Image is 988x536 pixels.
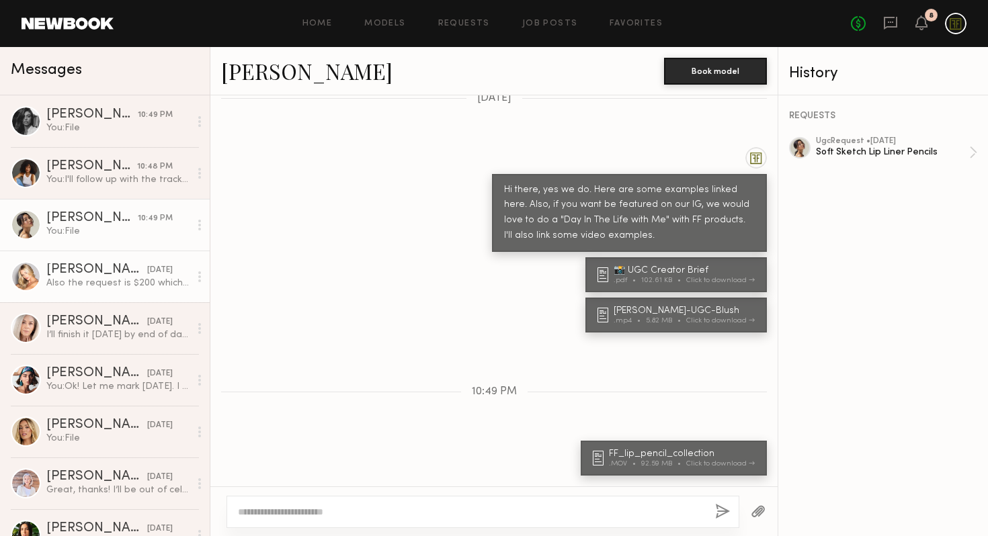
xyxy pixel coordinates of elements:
div: [PERSON_NAME] [46,367,147,380]
div: [PERSON_NAME] [46,418,147,432]
div: .mp4 [614,317,646,324]
div: You: Ok! Let me mark [DATE]. I will follow up once I chat with the marketing ads ppl. Probably ha... [46,380,190,393]
div: [DATE] [147,264,173,277]
div: .MOV [609,460,641,467]
div: 92.59 MB [641,460,686,467]
div: [DATE] [147,523,173,535]
div: [PERSON_NAME]-UGC-Blush [614,306,759,316]
div: [DATE] [147,419,173,432]
div: Click to download [686,277,755,284]
a: 📸 UGC Creator Brief.pdf102.61 KBClick to download [598,266,759,284]
div: 8 [929,12,934,19]
div: History [789,66,977,81]
div: ugc Request • [DATE] [816,137,969,146]
div: You: File [46,225,190,238]
span: [DATE] [477,93,511,104]
a: [PERSON_NAME] [221,56,393,85]
div: 10:49 PM [138,109,173,122]
div: .pdf [614,277,641,284]
div: [PERSON_NAME] [46,470,147,484]
a: Favorites [610,19,663,28]
a: Models [364,19,405,28]
button: Book model [664,58,767,85]
div: 10:49 PM [138,212,173,225]
div: Click to download [686,317,755,324]
div: You: File [46,122,190,134]
a: FF_lip_pencil_collection.MOV92.59 MBClick to download [593,449,759,467]
div: Hi there, yes we do. Here are some examples linked here. Also, if you want be featured on our IG,... [504,183,755,244]
div: [PERSON_NAME] [46,263,147,277]
a: [PERSON_NAME]-UGC-Blush.mp45.82 MBClick to download [598,306,759,324]
div: [PERSON_NAME] [46,160,137,173]
div: [PERSON_NAME] [46,315,147,328]
div: Great, thanks! I’ll be out of cell service here and there but will check messages whenever I have... [46,484,190,496]
a: ugcRequest •[DATE]Soft Sketch Lip Liner Pencils [816,137,977,168]
span: Messages [11,62,82,78]
div: 102.61 KB [641,277,686,284]
div: Click to download [686,460,755,467]
div: Soft Sketch Lip Liner Pencils [816,146,969,159]
a: Job Posts [522,19,578,28]
div: Also the request is $200 which brought it down to $180 last time we did $280 so it’s $250 if that... [46,277,190,289]
div: [PERSON_NAME] [46,522,147,535]
div: [DATE] [147,471,173,484]
div: REQUESTS [789,111,977,121]
div: 5.82 MB [646,317,686,324]
div: 📸 UGC Creator Brief [614,266,759,275]
div: [DATE] [147,316,173,328]
a: Requests [438,19,490,28]
div: FF_lip_pencil_collection [609,449,759,459]
div: [PERSON_NAME] [46,212,138,225]
div: [DATE] [147,367,173,380]
div: You: File [46,432,190,445]
div: 10:48 PM [137,161,173,173]
div: You: I'll follow up with the tracking link [DATE]. [46,173,190,186]
span: 10:49 PM [472,386,517,398]
div: I’ll finish it [DATE] by end of day, thx! [46,328,190,341]
a: Book model [664,64,767,76]
div: [PERSON_NAME] [46,108,138,122]
a: Home [302,19,333,28]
